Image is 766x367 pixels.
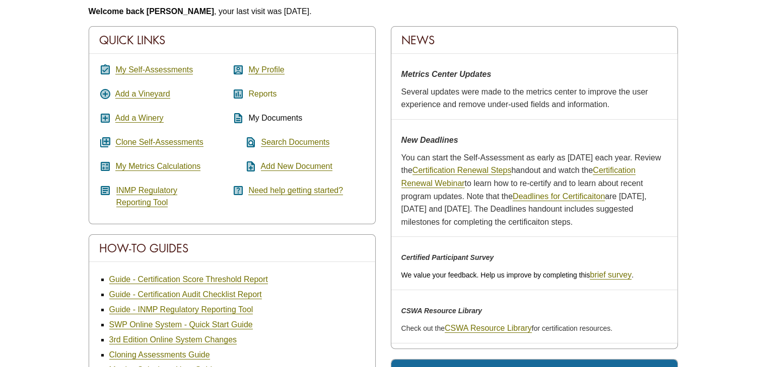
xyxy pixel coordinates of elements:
[445,324,532,333] a: CSWA Resource Library
[109,290,262,299] a: Guide - Certification Audit Checklist Report
[391,27,677,54] div: News
[109,320,253,329] a: SWP Online System - Quick Start Guide
[401,307,482,315] em: CSWA Resource Library
[401,87,648,109] span: Several updates were made to the metrics center to improve the user experience and remove under-u...
[401,151,667,229] p: You can start the Self-Assessment as early as [DATE] each year. Review the handout and watch the ...
[99,136,111,148] i: queue
[590,270,632,280] a: brief survey
[232,185,244,197] i: help_center
[116,186,178,207] a: INMP RegulatoryReporting Tool
[232,88,244,100] i: assessment
[232,64,244,76] i: account_box
[401,271,634,279] span: We value your feedback. Help us improve by completing this .
[89,7,215,16] b: Welcome back [PERSON_NAME]
[115,114,164,123] a: Add a Winery
[99,185,111,197] i: article
[248,114,302,122] span: My Documents
[248,65,284,74] a: My Profile
[115,89,170,99] a: Add a Vineyard
[232,136,257,148] i: find_in_page
[115,138,203,147] a: Clone Self-Assessments
[232,160,257,172] i: note_add
[89,5,678,18] p: , your last visit was [DATE].
[109,275,268,284] a: Guide - Certification Score Threshold Report
[115,65,193,74] a: My Self-Assessments
[513,192,605,201] a: Deadlines for Certificaiton
[401,253,494,261] em: Certified Participant Survey
[412,166,512,175] a: Certification Renewal Steps
[89,27,375,54] div: Quick Links
[99,64,111,76] i: assignment_turned_in
[99,112,111,124] i: add_box
[232,112,244,124] i: description
[401,324,612,332] span: Check out the for certification resources.
[109,305,253,314] a: Guide - INMP Regulatory Reporting Tool
[248,89,276,99] a: Reports
[99,88,111,100] i: add_circle
[401,166,636,188] a: Certification Renewal Webinar
[401,136,458,144] strong: New Deadlines
[115,162,200,171] a: My Metrics Calculations
[401,70,492,78] strong: Metrics Center Updates
[89,235,375,262] div: How-To Guides
[248,186,343,195] a: Need help getting started?
[109,335,237,344] a: 3rd Edition Online System Changes
[261,162,332,171] a: Add New Document
[109,350,210,359] a: Cloning Assessments Guide
[261,138,329,147] a: Search Documents
[99,160,111,172] i: calculate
